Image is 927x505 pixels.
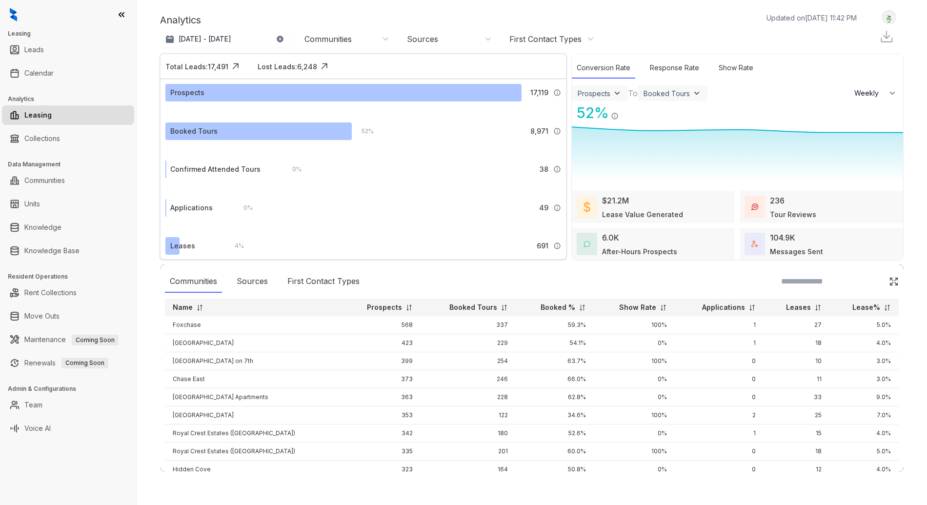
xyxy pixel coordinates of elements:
[675,461,764,479] td: 0
[509,34,582,44] div: First Contact Types
[714,58,758,79] div: Show Rate
[829,424,899,443] td: 4.0%
[173,303,193,312] p: Name
[764,352,829,370] td: 10
[165,316,342,334] td: Foxchase
[24,241,80,261] a: Knowledge Base
[160,30,292,48] button: [DATE] - [DATE]
[537,241,548,251] span: 691
[282,164,302,175] div: 0 %
[594,316,675,334] td: 100%
[342,406,421,424] td: 353
[2,395,134,415] li: Team
[421,406,516,424] td: 122
[72,335,119,345] span: Coming Soon
[660,304,667,311] img: sorting
[234,202,253,213] div: 0 %
[165,61,228,72] div: Total Leads: 17,491
[692,88,702,98] img: ViewFilterArrow
[421,461,516,479] td: 164
[516,406,594,424] td: 34.6%
[258,61,317,72] div: Lost Leads: 6,248
[24,218,61,237] a: Knowledge
[421,370,516,388] td: 246
[196,304,203,311] img: sorting
[829,406,899,424] td: 7.0%
[770,232,795,243] div: 104.9K
[24,194,40,214] a: Units
[764,370,829,388] td: 11
[829,443,899,461] td: 5.0%
[24,105,52,125] a: Leasing
[165,370,342,388] td: Chase East
[584,241,590,248] img: AfterHoursConversations
[2,218,134,237] li: Knowledge
[702,303,745,312] p: Applications
[602,209,683,220] div: Lease Value Generated
[165,334,342,352] td: [GEOGRAPHIC_DATA]
[540,164,548,175] span: 38
[848,84,903,102] button: Weekly
[628,87,638,99] div: To
[342,334,421,352] td: 423
[405,304,413,311] img: sorting
[539,202,548,213] span: 49
[829,334,899,352] td: 4.0%
[675,424,764,443] td: 1
[619,103,633,118] img: Click Icon
[2,129,134,148] li: Collections
[501,304,508,311] img: sorting
[764,424,829,443] td: 15
[889,277,899,286] img: Click Icon
[553,165,561,173] img: Info
[751,203,758,210] img: TourReviews
[786,303,811,312] p: Leases
[165,388,342,406] td: [GEOGRAPHIC_DATA] Apartments
[829,388,899,406] td: 9.0%
[814,304,822,311] img: sorting
[8,384,136,393] h3: Admin & Configurations
[764,388,829,406] td: 33
[421,334,516,352] td: 229
[516,316,594,334] td: 59.3%
[675,316,764,334] td: 1
[594,443,675,461] td: 100%
[8,160,136,169] h3: Data Management
[645,58,704,79] div: Response Rate
[421,443,516,461] td: 201
[170,87,204,98] div: Prospects
[516,388,594,406] td: 62.8%
[516,424,594,443] td: 52.6%
[24,395,42,415] a: Team
[884,304,891,311] img: sorting
[516,352,594,370] td: 63.7%
[342,443,421,461] td: 335
[611,112,619,120] img: Info
[594,334,675,352] td: 0%
[342,461,421,479] td: 323
[2,419,134,438] li: Voice AI
[170,164,261,175] div: Confirmed Attended Tours
[829,316,899,334] td: 5.0%
[421,388,516,406] td: 228
[594,424,675,443] td: 0%
[572,102,609,124] div: 52 %
[24,171,65,190] a: Communities
[594,406,675,424] td: 100%
[24,129,60,148] a: Collections
[829,370,899,388] td: 3.0%
[764,406,829,424] td: 25
[282,270,364,293] div: First Contact Types
[619,303,656,312] p: Show Rate
[24,353,108,373] a: RenewalsComing Soon
[553,242,561,250] img: Info
[165,352,342,370] td: [GEOGRAPHIC_DATA] on 7th
[421,352,516,370] td: 254
[2,353,134,373] li: Renewals
[882,12,896,22] img: UserAvatar
[2,194,134,214] li: Units
[675,334,764,352] td: 1
[644,89,690,98] div: Booked Tours
[8,272,136,281] h3: Resident Operations
[770,195,785,206] div: 236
